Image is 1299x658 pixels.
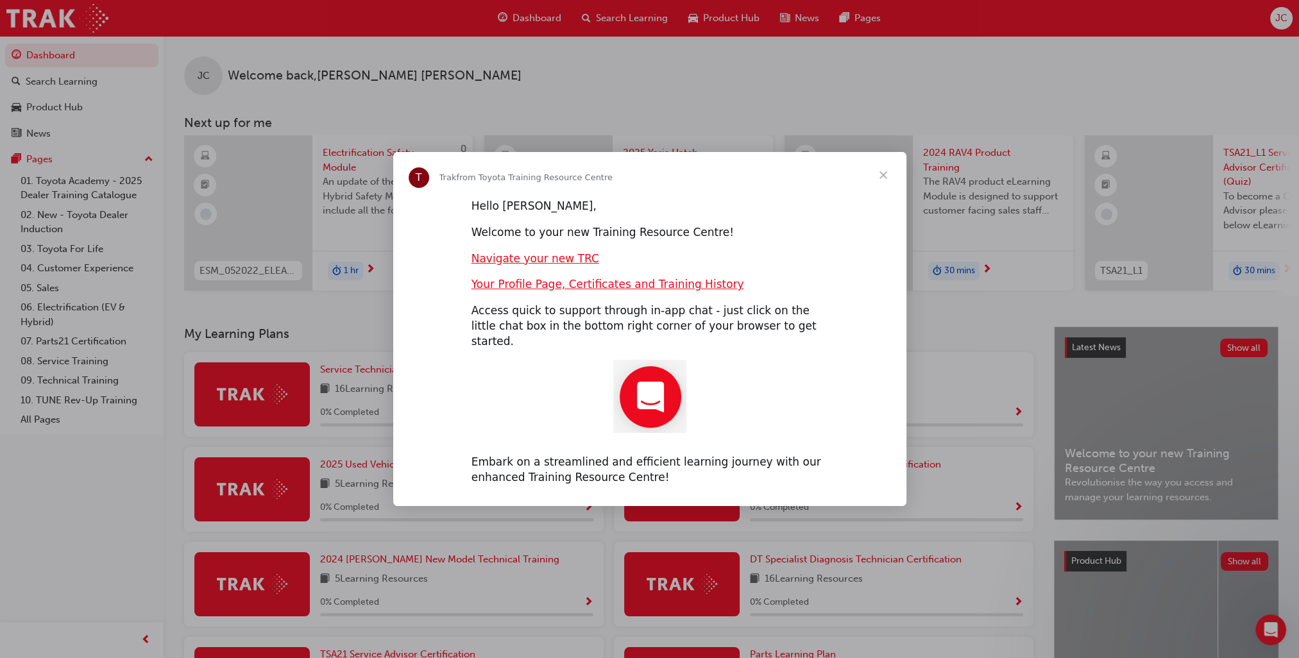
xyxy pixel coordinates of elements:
[860,152,906,198] span: Close
[471,455,828,485] div: Embark on a streamlined and efficient learning journey with our enhanced Training Resource Centre!
[439,173,457,182] span: Trak
[471,252,599,265] a: Navigate your new TRC
[456,173,613,182] span: from Toyota Training Resource Centre
[471,278,744,291] a: Your Profile Page, Certificates and Training History
[471,303,828,349] div: Access quick to support through in-app chat - just click on the little chat box in the bottom rig...
[409,167,429,188] div: Profile image for Trak
[471,225,828,240] div: Welcome to your new Training Resource Centre!
[471,199,828,214] div: Hello [PERSON_NAME],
